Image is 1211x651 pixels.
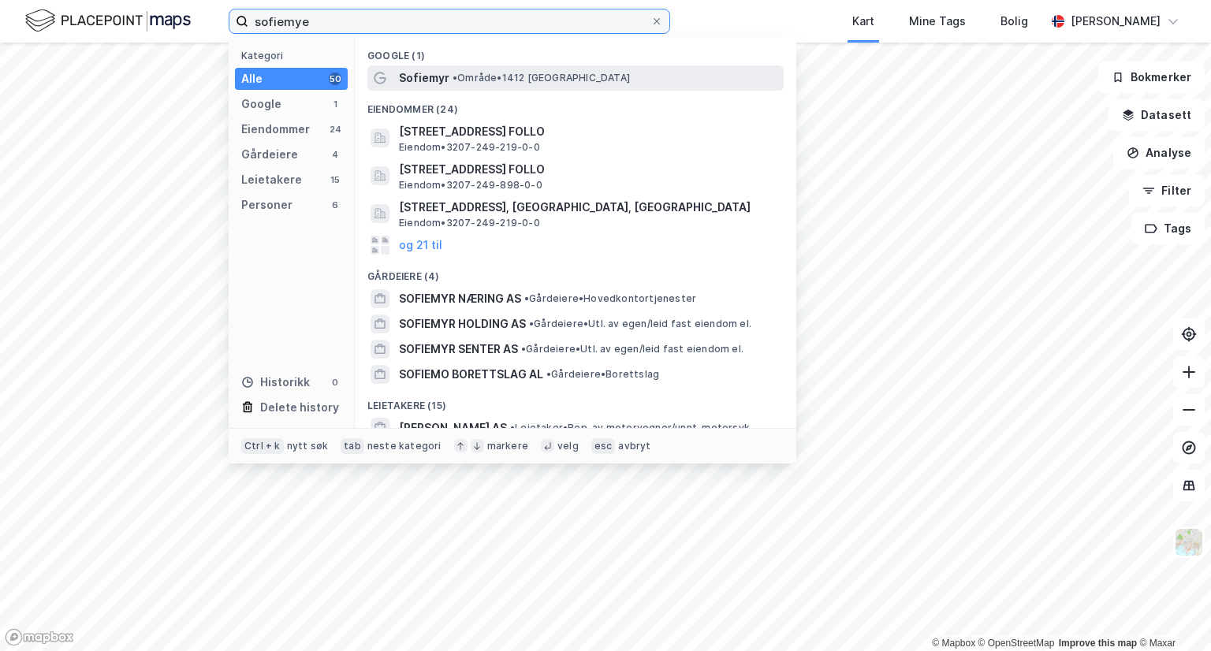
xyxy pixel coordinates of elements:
[329,148,341,161] div: 4
[978,638,1055,649] a: OpenStreetMap
[546,368,551,380] span: •
[399,340,518,359] span: SOFIEMYR SENTER AS
[241,170,302,189] div: Leietakere
[557,440,579,452] div: velg
[241,195,293,214] div: Personer
[524,292,529,304] span: •
[1109,99,1205,131] button: Datasett
[618,440,650,452] div: avbryt
[5,628,74,646] a: Mapbox homepage
[399,179,542,192] span: Eiendom • 3207-249-898-0-0
[399,160,777,179] span: [STREET_ADDRESS] FOLLO
[241,145,298,164] div: Gårdeiere
[1132,575,1211,651] div: Kontrollprogram for chat
[329,376,341,389] div: 0
[399,418,507,437] span: [PERSON_NAME] AS
[399,122,777,141] span: [STREET_ADDRESS] FOLLO
[453,72,457,84] span: •
[524,292,696,305] span: Gårdeiere • Hovedkontortjenester
[399,236,442,255] button: og 21 til
[510,422,515,433] span: •
[329,98,341,110] div: 1
[529,318,534,329] span: •
[1174,527,1204,557] img: Z
[487,440,528,452] div: markere
[329,199,341,211] div: 6
[399,289,521,308] span: SOFIEMYR NÆRING AS
[1071,12,1161,31] div: [PERSON_NAME]
[329,173,341,186] div: 15
[1132,575,1211,651] iframe: Chat Widget
[241,373,310,392] div: Historikk
[355,37,796,65] div: Google (1)
[1113,137,1205,169] button: Analyse
[932,638,975,649] a: Mapbox
[248,9,650,33] input: Søk på adresse, matrikkel, gårdeiere, leietakere eller personer
[329,123,341,136] div: 24
[355,258,796,286] div: Gårdeiere (4)
[241,95,281,113] div: Google
[355,91,796,119] div: Eiendommer (24)
[1129,175,1205,206] button: Filter
[241,50,348,61] div: Kategori
[399,365,543,384] span: SOFIEMO BORETTSLAG AL
[241,120,310,139] div: Eiendommer
[399,141,540,154] span: Eiendom • 3207-249-219-0-0
[399,314,526,333] span: SOFIEMYR HOLDING AS
[1098,61,1205,93] button: Bokmerker
[260,398,339,417] div: Delete history
[591,438,616,454] div: esc
[25,7,191,35] img: logo.f888ab2527a4732fd821a326f86c7f29.svg
[521,343,743,355] span: Gårdeiere • Utl. av egen/leid fast eiendom el.
[1000,12,1028,31] div: Bolig
[241,69,263,88] div: Alle
[852,12,874,31] div: Kart
[399,69,449,87] span: Sofiemyr
[510,422,752,434] span: Leietaker • Rep. av motorvogner/unnt. motorsyk.
[453,72,630,84] span: Område • 1412 [GEOGRAPHIC_DATA]
[546,368,659,381] span: Gårdeiere • Borettslag
[329,73,341,85] div: 50
[529,318,751,330] span: Gårdeiere • Utl. av egen/leid fast eiendom el.
[1131,213,1205,244] button: Tags
[399,217,540,229] span: Eiendom • 3207-249-219-0-0
[1059,638,1137,649] a: Improve this map
[287,440,329,452] div: nytt søk
[521,343,526,355] span: •
[367,440,442,452] div: neste kategori
[241,438,284,454] div: Ctrl + k
[341,438,364,454] div: tab
[399,198,777,217] span: [STREET_ADDRESS], [GEOGRAPHIC_DATA], [GEOGRAPHIC_DATA]
[909,12,966,31] div: Mine Tags
[355,387,796,415] div: Leietakere (15)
